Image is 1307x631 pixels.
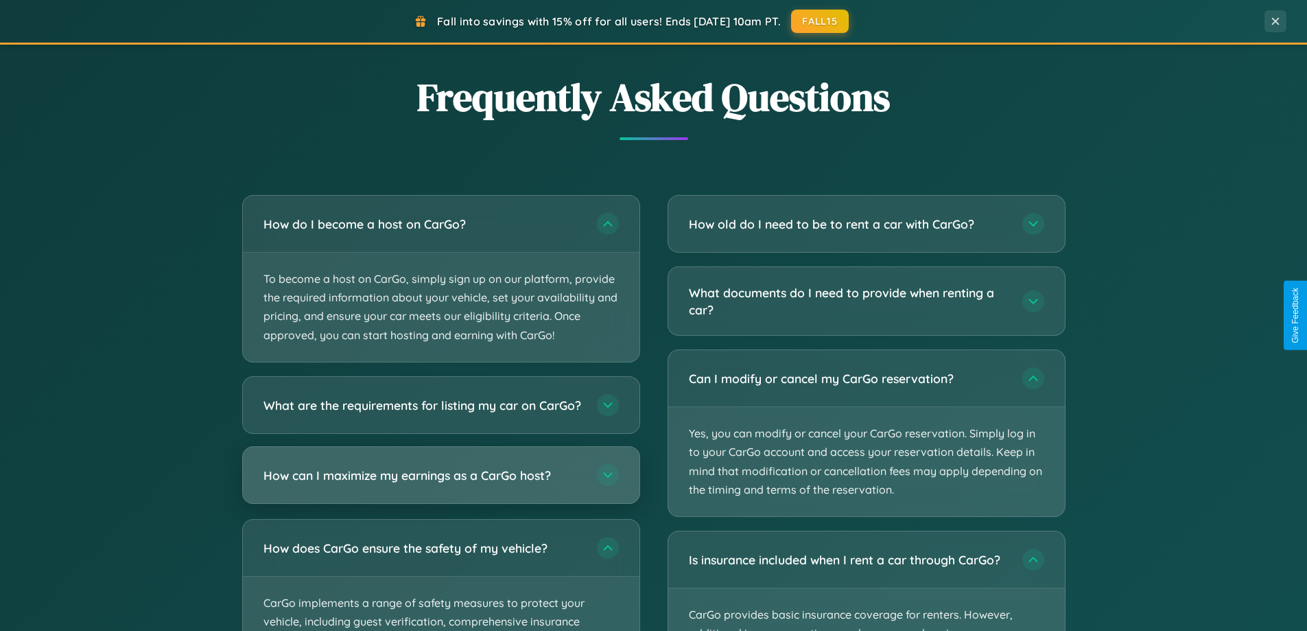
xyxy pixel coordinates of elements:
[243,253,639,362] p: To become a host on CarGo, simply sign up on our platform, provide the required information about...
[1291,288,1300,343] div: Give Feedback
[242,71,1065,124] h2: Frequently Asked Questions
[689,284,1009,318] h3: What documents do I need to provide when renting a car?
[689,551,1009,569] h3: Is insurance included when I rent a car through CarGo?
[668,407,1065,516] p: Yes, you can modify or cancel your CarGo reservation. Simply log in to your CarGo account and acc...
[791,10,849,33] button: FALL15
[689,370,1009,387] h3: Can I modify or cancel my CarGo reservation?
[263,466,583,483] h3: How can I maximize my earnings as a CarGo host?
[263,216,583,233] h3: How do I become a host on CarGo?
[263,539,583,556] h3: How does CarGo ensure the safety of my vehicle?
[263,396,583,413] h3: What are the requirements for listing my car on CarGo?
[689,216,1009,233] h3: How old do I need to be to rent a car with CarGo?
[437,14,781,28] span: Fall into savings with 15% off for all users! Ends [DATE] 10am PT.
